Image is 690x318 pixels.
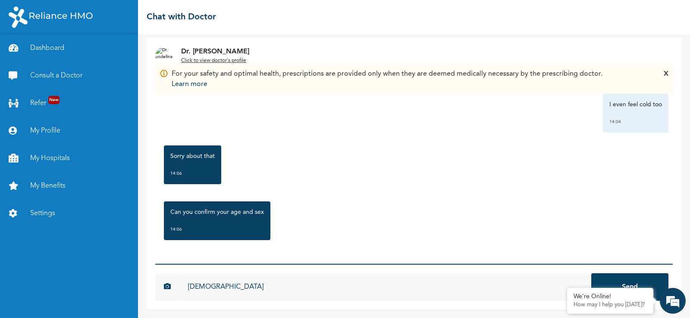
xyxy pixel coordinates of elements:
p: Learn more [172,79,602,90]
input: Chat with doctor [179,273,591,301]
div: 14:06 [170,225,264,234]
div: 14:04 [609,117,662,126]
p: Can you confirm your age and sex [170,208,264,216]
span: We're online! [50,111,119,198]
button: Send [591,273,668,301]
div: FAQs [85,271,165,298]
div: Minimize live chat window [141,4,162,25]
u: Click to view doctor's profile [181,58,246,63]
p: Dr. [PERSON_NAME] [181,46,249,57]
p: I even feel cold too [609,100,662,109]
textarea: Type your message and hit 'Enter' [4,241,164,271]
div: We're Online! [574,293,647,300]
div: For your safety and optimal health, prescriptions are provided only when they are deemed medicall... [172,69,602,90]
p: Sorry about that [170,152,215,161]
div: 14:06 [170,169,215,178]
div: Chat with us now [45,48,145,59]
img: Info [160,69,168,78]
h2: Chat with Doctor [147,11,216,24]
span: Conversation [4,286,85,292]
p: How may I help you today? [574,302,647,309]
img: RelianceHMO's Logo [9,6,93,28]
span: New [48,96,60,104]
img: d_794563401_company_1708531726252_794563401 [16,43,35,65]
img: Dr. undefined` [155,47,172,64]
div: X [664,69,668,90]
